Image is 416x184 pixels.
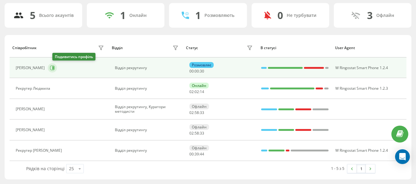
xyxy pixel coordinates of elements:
[26,166,65,171] span: Рядків на сторінці
[200,131,204,136] span: 33
[189,104,209,109] div: Офлайн
[189,145,209,151] div: Офлайн
[189,110,194,115] span: 02
[287,13,317,18] div: Не турбувати
[200,110,204,115] span: 33
[115,105,180,114] div: Відділ рекрутингу, Куратори методисти
[120,10,126,21] div: 1
[189,69,194,74] span: 00
[331,165,344,171] div: 1 - 5 з 5
[195,110,199,115] span: 58
[16,148,63,153] div: Рекрутер [PERSON_NAME]
[16,128,46,132] div: [PERSON_NAME]
[39,13,74,18] div: Всього акаунтів
[115,148,180,153] div: Відділ рекрутингу
[200,151,204,157] span: 44
[129,13,147,18] div: Онлайн
[52,53,95,61] div: Подивитись профіль
[112,46,123,50] div: Відділ
[195,151,199,157] span: 39
[195,131,199,136] span: 58
[186,46,198,50] div: Статус
[335,148,388,153] span: W Ringostat Smart Phone 1.2.4
[115,128,180,132] div: Відділ рекрутингу
[376,13,394,18] div: Офлайн
[367,10,373,21] div: 3
[189,151,194,157] span: 00
[195,69,199,74] span: 00
[189,111,204,115] div: : :
[195,89,199,94] span: 02
[189,131,194,136] span: 02
[357,164,366,173] a: 1
[195,10,201,21] div: 1
[189,131,204,135] div: : :
[115,86,180,91] div: Відділ рекрутингу
[189,90,204,94] div: : :
[335,46,404,50] div: User Agent
[200,89,204,94] span: 14
[261,46,329,50] div: В статусі
[16,107,46,111] div: [PERSON_NAME]
[189,62,214,68] div: Розмовляє
[115,66,180,70] div: Відділ рекрутингу
[204,13,234,18] div: Розмовляють
[30,10,35,21] div: 5
[189,83,209,88] div: Онлайн
[12,46,37,50] div: Співробітник
[189,89,194,94] span: 02
[69,166,74,172] div: 25
[395,149,410,164] div: Open Intercom Messenger
[200,69,204,74] span: 30
[16,66,46,70] div: [PERSON_NAME]
[189,124,209,130] div: Офлайн
[277,10,283,21] div: 0
[189,69,204,73] div: : :
[16,86,52,91] div: Рекрутер Людмила
[335,86,388,91] span: W Ringostat Smart Phone 1.2.3
[189,152,204,156] div: : :
[335,65,388,70] span: W Ringostat Smart Phone 1.2.4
